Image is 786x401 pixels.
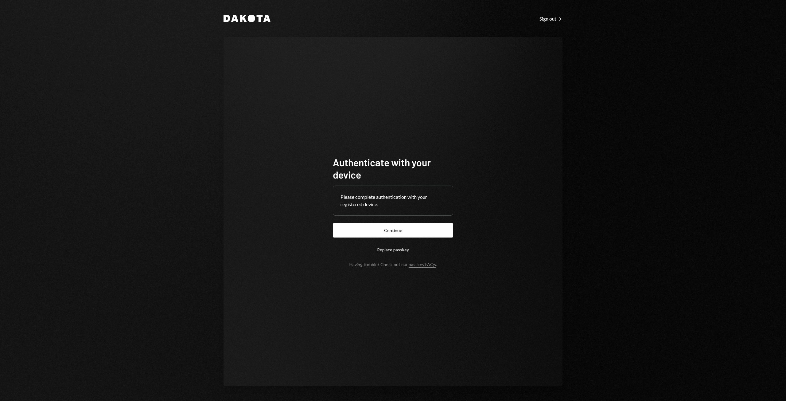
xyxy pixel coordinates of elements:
button: Replace passkey [333,242,453,257]
h1: Authenticate with your device [333,156,453,181]
div: Having trouble? Check out our . [349,262,437,267]
a: Sign out [539,15,562,22]
button: Continue [333,223,453,238]
a: passkey FAQs [409,262,436,268]
div: Sign out [539,16,562,22]
div: Please complete authentication with your registered device. [340,193,446,208]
